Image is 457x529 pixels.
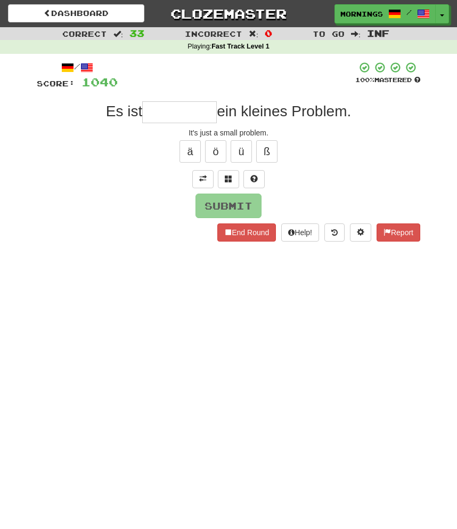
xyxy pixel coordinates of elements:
[160,4,297,23] a: Clozemaster
[355,76,420,84] div: Mastered
[340,9,383,19] span: MorningSky1558
[179,140,201,163] button: ä
[205,140,226,163] button: ö
[192,170,214,188] button: Toggle translation (alt+t)
[406,9,412,16] span: /
[217,103,351,119] span: ein kleines Problem.
[351,30,361,37] span: :
[62,29,107,38] span: Correct
[313,29,345,38] span: To go
[281,223,319,242] button: Help!
[231,140,252,163] button: ü
[37,127,420,138] div: It's just a small problem.
[81,75,118,89] span: 1040
[377,223,420,242] button: Report
[37,79,75,88] span: Score:
[256,140,278,163] button: ß
[324,223,345,242] button: Round history (alt+y)
[334,4,436,23] a: MorningSky1558 /
[113,30,123,37] span: :
[8,4,144,22] a: Dashboard
[185,29,242,38] span: Incorrect
[355,76,374,83] span: 100 %
[195,194,262,218] button: Submit
[265,28,272,38] span: 0
[211,43,270,50] strong: Fast Track Level 1
[217,223,276,242] button: End Round
[249,30,258,37] span: :
[367,28,389,38] span: Inf
[129,28,144,38] span: 33
[37,61,118,75] div: /
[218,170,239,188] button: Switch sentence to multiple choice alt+p
[106,103,142,119] span: Es ist
[243,170,265,188] button: Single letter hint - you only get 1 per sentence and score half the points! alt+h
